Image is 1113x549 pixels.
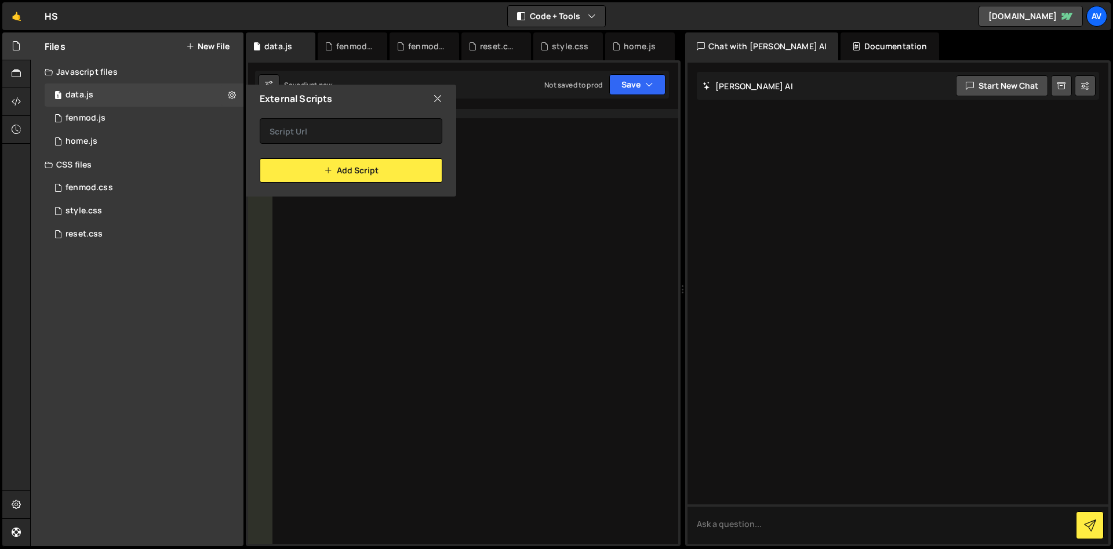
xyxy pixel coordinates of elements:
button: Add Script [260,158,442,183]
span: 1 [54,92,61,101]
div: 16304/44981.js [45,107,243,130]
div: data.js [66,90,93,100]
div: 16304/44235.css [45,223,243,246]
input: Script Url [260,118,442,144]
div: home.js [624,41,656,52]
button: New File [186,42,230,51]
div: Javascript files [31,60,243,83]
div: reset.css [480,41,517,52]
h2: Files [45,40,66,53]
button: Code + Tools [508,6,605,27]
div: reset.css [66,229,103,239]
div: style.css [66,206,102,216]
div: Chat with [PERSON_NAME] AI [685,32,838,60]
div: fenmod.css [408,41,445,52]
div: 16304/44043.js [45,130,243,153]
div: 16304/44132.css [45,199,243,223]
div: fenmod.js [66,113,106,123]
div: fenmod.js [336,41,373,52]
div: home.js [66,136,97,147]
div: 16304/44979.css [45,176,243,199]
button: Save [609,74,665,95]
h2: External Scripts [260,92,333,105]
div: style.css [552,41,588,52]
div: CSS files [31,153,243,176]
button: Start new chat [956,75,1048,96]
a: [DOMAIN_NAME] [979,6,1083,27]
div: fenmod.css [66,183,113,193]
div: Saved [284,80,332,90]
div: 16304/45034.js [45,83,243,107]
a: Av [1086,6,1107,27]
a: 🤙 [2,2,31,30]
div: Not saved to prod [544,80,602,90]
div: just now [305,80,332,90]
div: Documentation [841,32,939,60]
div: HS [45,9,58,23]
h2: [PERSON_NAME] AI [703,81,793,92]
div: data.js [264,41,292,52]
